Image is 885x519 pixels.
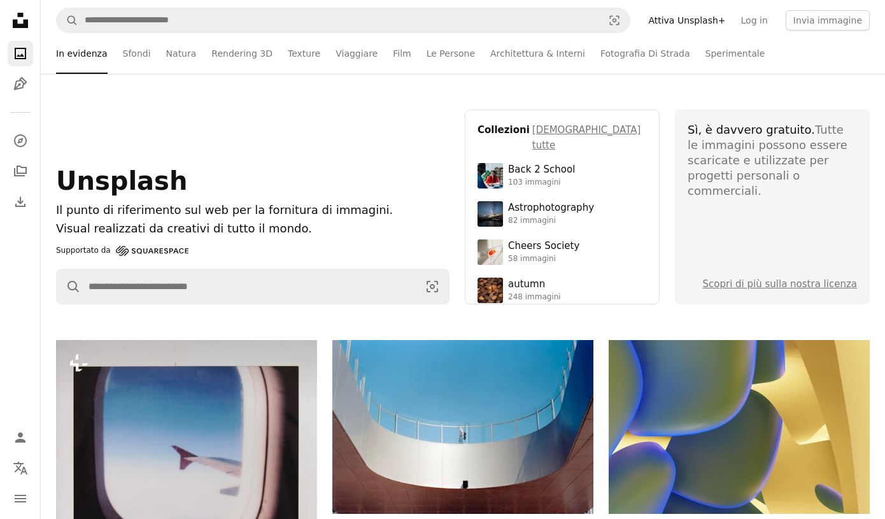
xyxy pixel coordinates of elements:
[56,201,450,220] h1: Il punto di riferimento sul web per la fornitura di immagini.
[8,128,33,153] a: Esplora
[688,123,815,136] span: Sì, è davvero gratuito.
[427,33,475,74] a: Le Persone
[600,33,690,74] a: Fotografia Di Strada
[336,33,378,74] a: Viaggiare
[599,8,630,32] button: Ricerca visiva
[508,178,575,188] div: 103 immagini
[688,122,857,199] div: Tutte le immagini possono essere scaricate e utilizzate per progetti personali o commerciali.
[8,486,33,511] button: Menu
[56,269,450,304] form: Trova visual in tutto il sito
[166,33,197,74] a: Natura
[532,122,647,153] a: [DEMOGRAPHIC_DATA] tutte
[56,8,630,33] form: Trova visual in tutto il sito
[211,33,273,74] a: Rendering 3D
[56,487,317,499] a: Vista dal finestrino di un aereo, guardando l'ala.
[478,122,530,153] h4: Collezioni
[8,71,33,97] a: Illustrazioni
[508,292,561,302] div: 248 immagini
[490,33,585,74] a: Architettura & Interni
[8,41,33,66] a: Foto
[508,164,575,176] div: Back 2 School
[8,8,33,36] a: Home — Unsplash
[332,340,593,514] img: Architettura moderna con una persona su un balcone
[56,243,188,259] a: Supportato da
[609,421,870,432] a: Forme organiche astratte con sfumature blu e gialle
[8,189,33,215] a: Cronologia download
[508,278,561,291] div: autumn
[8,159,33,184] a: Collezioni
[705,33,765,74] a: Sperimentale
[478,239,647,265] a: Cheers Society58 immagini
[393,33,411,74] a: Film
[641,10,733,31] a: Attiva Unsplash+
[478,201,647,227] a: Astrophotography82 immagini
[416,269,449,304] button: Ricerca visiva
[123,33,151,74] a: Sfondi
[57,269,81,304] button: Cerca su Unsplash
[478,278,503,303] img: photo-1637983927634-619de4ccecac
[478,201,503,227] img: photo-1538592487700-be96de73306f
[508,216,594,226] div: 82 immagini
[478,239,503,265] img: photo-1610218588353-03e3130b0e2d
[508,202,594,215] div: Astrophotography
[8,455,33,481] button: Lingua
[56,166,187,196] span: Unsplash
[703,278,858,290] a: Scopri di più sulla nostra licenza
[786,10,870,31] button: Invia immagine
[56,220,450,238] p: Visual realizzati da creativi di tutto il mondo.
[508,254,579,264] div: 58 immagini
[609,340,870,514] img: Forme organiche astratte con sfumature blu e gialle
[733,10,775,31] a: Log in
[508,240,579,253] div: Cheers Society
[478,278,647,303] a: autumn248 immagini
[57,8,78,32] button: Cerca su Unsplash
[288,33,320,74] a: Texture
[332,421,593,432] a: Architettura moderna con una persona su un balcone
[478,163,647,188] a: Back 2 School103 immagini
[478,163,503,188] img: premium_photo-1683135218355-6d72011bf303
[8,425,33,450] a: Accedi / Registrati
